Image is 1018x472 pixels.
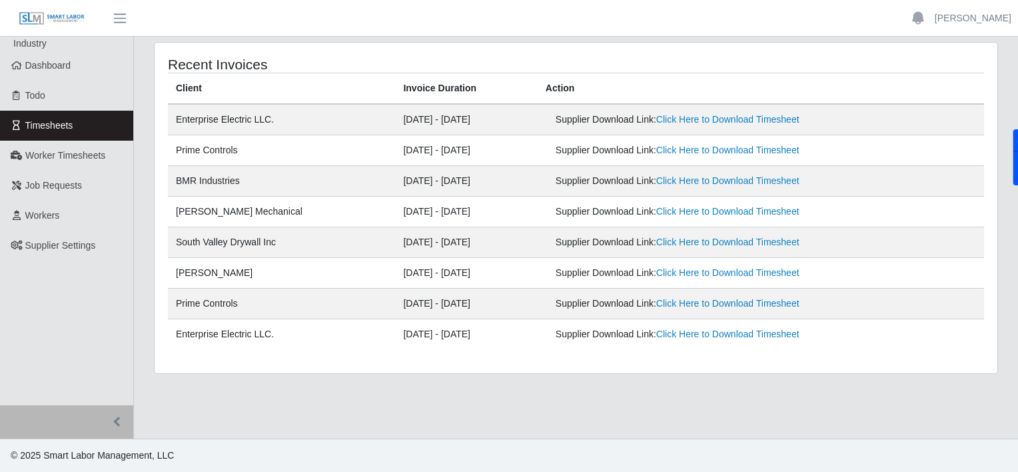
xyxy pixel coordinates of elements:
img: SLM Logo [19,11,85,26]
span: © 2025 Smart Labor Management, LLC [11,450,174,461]
a: Click Here to Download Timesheet [656,298,799,309]
a: Click Here to Download Timesheet [656,237,799,247]
a: Click Here to Download Timesheet [656,206,799,217]
th: Client [168,73,395,105]
td: [DATE] - [DATE] [395,227,537,258]
td: Prime Controls [168,135,395,166]
div: Supplier Download Link: [556,113,823,127]
div: Supplier Download Link: [556,235,823,249]
h4: Recent Invoices [168,56,496,73]
td: [DATE] - [DATE] [395,135,537,166]
div: Supplier Download Link: [556,143,823,157]
td: [DATE] - [DATE] [395,104,537,135]
a: Click Here to Download Timesheet [656,114,799,125]
td: Prime Controls [168,289,395,319]
span: Industry [13,38,47,49]
td: South Valley Drywall Inc [168,227,395,258]
th: Action [538,73,984,105]
div: Supplier Download Link: [556,174,823,188]
a: Click Here to Download Timesheet [656,145,799,155]
a: Click Here to Download Timesheet [656,329,799,339]
div: Supplier Download Link: [556,266,823,280]
span: Todo [25,90,45,101]
td: [DATE] - [DATE] [395,166,537,197]
span: Worker Timesheets [25,150,105,161]
td: [DATE] - [DATE] [395,197,537,227]
td: Enterprise Electric LLC. [168,104,395,135]
td: BMR Industries [168,166,395,197]
td: [PERSON_NAME] Mechanical [168,197,395,227]
td: Enterprise Electric LLC. [168,319,395,350]
a: Click Here to Download Timesheet [656,267,799,278]
span: Timesheets [25,120,73,131]
span: Supplier Settings [25,240,96,251]
div: Supplier Download Link: [556,297,823,311]
td: [DATE] - [DATE] [395,319,537,350]
span: Workers [25,210,60,221]
a: [PERSON_NAME] [935,11,1011,25]
div: Supplier Download Link: [556,327,823,341]
span: Job Requests [25,180,83,191]
td: [PERSON_NAME] [168,258,395,289]
span: Dashboard [25,60,71,71]
div: Supplier Download Link: [556,205,823,219]
th: Invoice Duration [395,73,537,105]
td: [DATE] - [DATE] [395,258,537,289]
a: Click Here to Download Timesheet [656,175,799,186]
td: [DATE] - [DATE] [395,289,537,319]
